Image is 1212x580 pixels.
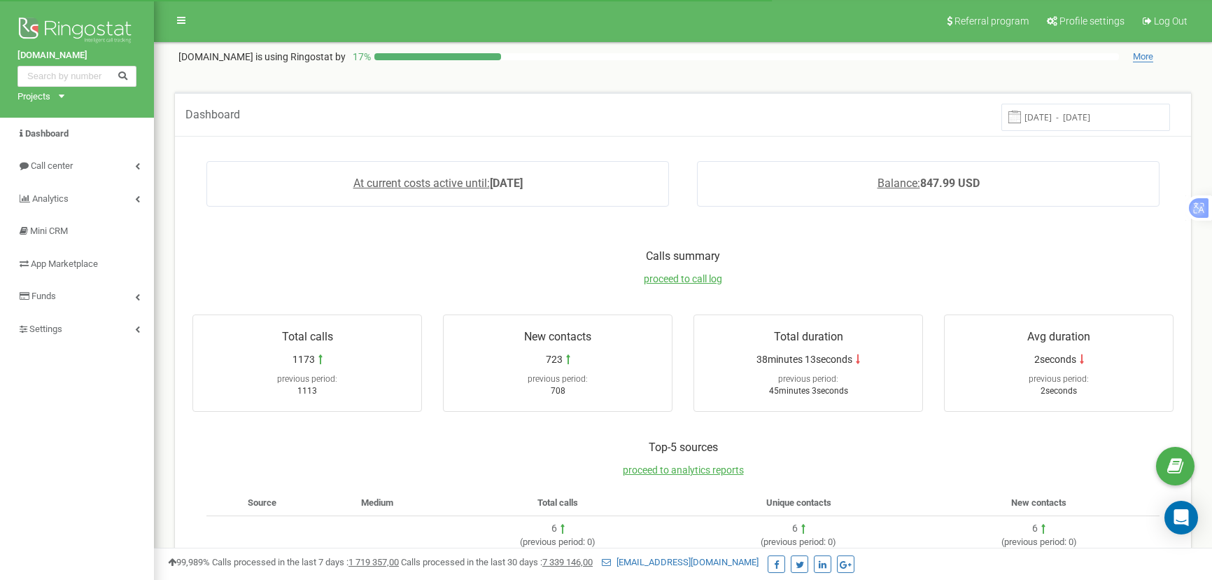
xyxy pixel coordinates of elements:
span: 2seconds [1041,386,1077,396]
span: Medium [361,497,393,508]
span: Avg duration [1027,330,1090,343]
p: [DOMAIN_NAME] [178,50,346,64]
span: previous period: [523,537,585,547]
span: previous period: [528,374,588,384]
span: previous period: [1029,374,1089,384]
div: Projects [17,90,50,104]
span: App Marketplace [31,258,98,269]
img: Ringostat logo [17,14,136,49]
span: Total duration [774,330,843,343]
span: ( 0 ) [520,537,596,547]
span: 708 [551,386,565,396]
span: Balance: [878,177,920,190]
span: previous period: [1004,537,1066,547]
span: Total calls [282,330,333,343]
span: 38minutes 13seconds [756,352,852,366]
span: 1113 [297,386,317,396]
span: Log Out [1154,15,1188,27]
span: Unique contacts [766,497,831,508]
p: 17 % [346,50,374,64]
span: previous period: [277,374,337,384]
span: is using Ringostat by [255,51,346,62]
span: Profile settings [1059,15,1125,27]
span: Call center [31,160,73,171]
span: 99,989% [168,557,210,567]
span: Calls summary [646,249,720,263]
a: Balance:847.99 USD [878,177,980,190]
a: [DOMAIN_NAME] [17,49,136,62]
span: 45minutes 3seconds [769,386,848,396]
span: ( 0 ) [761,537,836,547]
u: 1 719 357,00 [348,557,399,567]
span: previous period: [778,374,838,384]
span: Calls processed in the last 30 days : [401,557,593,567]
div: 6 [551,522,557,536]
span: 2seconds [1034,352,1076,366]
span: Calls processed in the last 7 days : [212,557,399,567]
div: 6 [792,522,798,536]
a: proceed to call log [644,273,722,284]
span: ( 0 ) [1001,537,1077,547]
a: proceed to analytics reports [623,464,744,476]
a: At current costs active until:[DATE] [353,177,523,190]
div: Open Intercom Messenger [1164,501,1198,534]
span: Mini CRM [30,226,68,236]
span: New contacts [524,330,591,343]
span: More [1133,51,1153,62]
div: 6 [1032,522,1038,536]
span: Analytics [32,193,69,204]
span: Dashboard [25,128,69,139]
span: Total calls [537,497,578,508]
span: Source [248,497,276,508]
input: Search by number [17,66,136,87]
a: [EMAIL_ADDRESS][DOMAIN_NAME] [602,557,759,567]
span: previous period: [763,537,826,547]
span: New contacts [1011,497,1066,508]
span: 1173 [293,352,315,366]
span: Settings [29,324,62,334]
span: Funds [31,291,56,301]
span: At current costs active until: [353,177,490,190]
span: Top-5 sources [649,441,718,454]
span: 723 [546,352,563,366]
u: 7 339 146,00 [542,557,593,567]
span: Dashboard [185,108,240,121]
span: Referral program [954,15,1029,27]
